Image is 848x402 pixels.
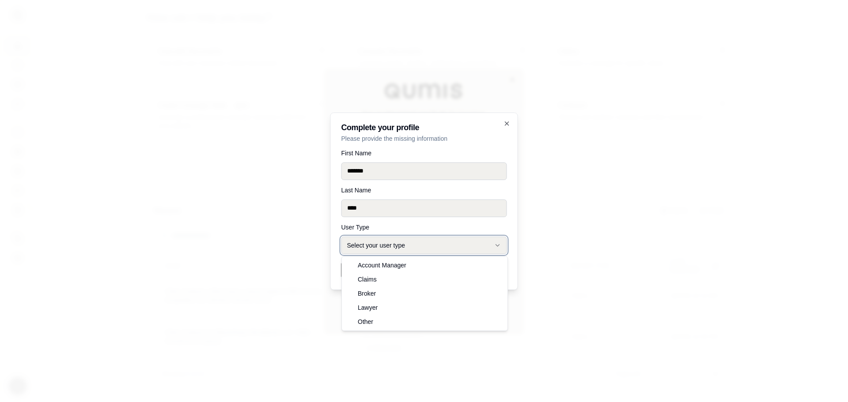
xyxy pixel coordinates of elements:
h2: Complete your profile [341,124,507,131]
label: User Type [341,224,507,230]
label: Last Name [341,187,507,193]
span: Other [358,317,373,326]
p: Please provide the missing information [341,134,507,143]
span: Account Manager [358,261,406,270]
label: First Name [341,150,507,156]
span: Claims [358,275,377,284]
span: Lawyer [358,303,378,312]
span: Broker [358,289,376,298]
